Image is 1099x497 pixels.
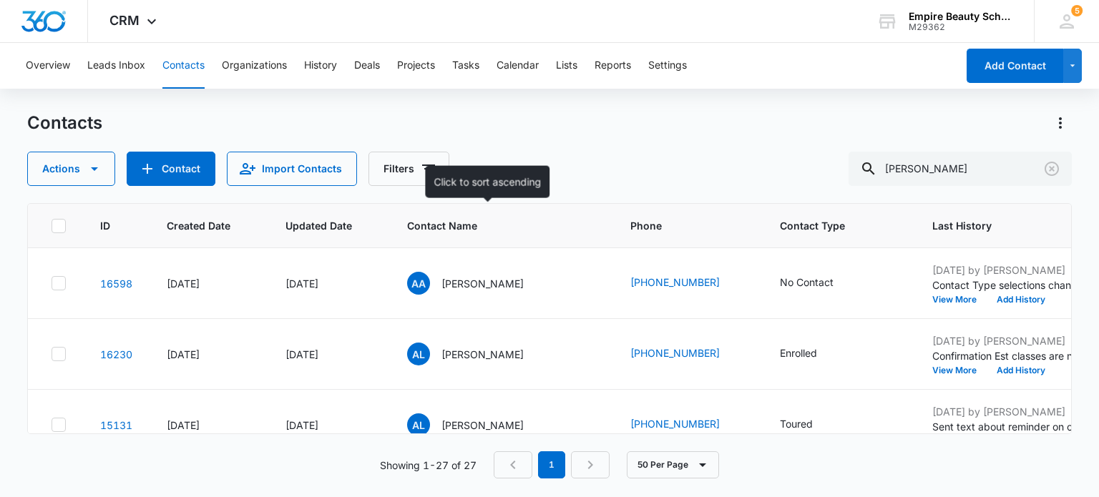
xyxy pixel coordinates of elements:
button: Deals [354,43,380,89]
div: account id [909,22,1013,32]
div: No Contact [780,275,834,290]
button: Filters [368,152,449,186]
span: Contact Name [407,218,575,233]
button: Actions [27,152,115,186]
button: Add Contact [967,49,1063,83]
button: View More [932,366,987,375]
button: Add History [987,295,1055,304]
span: AL [407,343,430,365]
a: Navigate to contact details page for Angelina Licata [100,419,132,431]
div: Phone - (207) 478-4009 - Select to Edit Field [630,416,746,433]
a: Navigate to contact details page for Angelina LaBarre [100,348,132,360]
button: Contacts [162,43,205,89]
div: Contact Type - Enrolled - Select to Edit Field [780,345,843,363]
button: Reports [595,43,631,89]
button: Add History [987,366,1055,375]
span: AL [407,413,430,436]
button: Overview [26,43,70,89]
button: 50 Per Page [627,451,719,478]
p: [PERSON_NAME] [441,347,524,362]
span: Phone [630,218,725,233]
nav: Pagination [494,451,610,478]
span: Contact Type [780,218,877,233]
button: Add Contact [127,152,215,186]
a: [PHONE_NUMBER] [630,275,720,290]
a: Navigate to contact details page for Angelina Adams [100,277,132,290]
em: 1 [538,451,565,478]
a: [PHONE_NUMBER] [630,345,720,360]
button: Lists [556,43,577,89]
button: Actions [1049,112,1072,134]
span: 5 [1071,5,1083,16]
h1: Contacts [27,112,102,134]
div: Phone - (603) 801-0090 - Select to Edit Field [630,345,746,363]
div: Toured [780,416,813,431]
span: AA [407,272,430,295]
span: ID [100,218,112,233]
div: [DATE] [167,418,251,433]
button: Settings [648,43,687,89]
div: notifications count [1071,5,1083,16]
div: Contact Name - Angelina LaBarre - Select to Edit Field [407,343,549,365]
button: Import Contacts [227,152,357,186]
p: Showing 1-27 of 27 [380,458,477,473]
input: Search Contacts [849,152,1072,186]
div: [DATE] [285,276,373,291]
div: [DATE] [167,347,251,362]
div: [DATE] [285,418,373,433]
button: Clear [1040,157,1063,180]
button: Calendar [497,43,539,89]
span: Last History [932,218,1090,233]
div: Contact Type - Toured - Select to Edit Field [780,416,839,433]
p: [PERSON_NAME] [441,418,524,433]
div: Enrolled [780,345,817,360]
div: Click to sort ascending [425,166,549,198]
button: Organizations [222,43,287,89]
div: Phone - (603) 507-4654 - Select to Edit Field [630,275,746,292]
span: CRM [109,13,140,28]
button: History [304,43,337,89]
button: Leads Inbox [87,43,145,89]
span: Updated Date [285,218,352,233]
p: [PERSON_NAME] [441,276,524,291]
span: Created Date [167,218,230,233]
div: [DATE] [285,347,373,362]
button: Projects [397,43,435,89]
div: Contact Name - Angelina Licata - Select to Edit Field [407,413,549,436]
button: View More [932,295,987,304]
div: Contact Name - Angelina Adams - Select to Edit Field [407,272,549,295]
button: Tasks [452,43,479,89]
div: [DATE] [167,276,251,291]
div: Contact Type - No Contact - Select to Edit Field [780,275,859,292]
a: [PHONE_NUMBER] [630,416,720,431]
div: account name [909,11,1013,22]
